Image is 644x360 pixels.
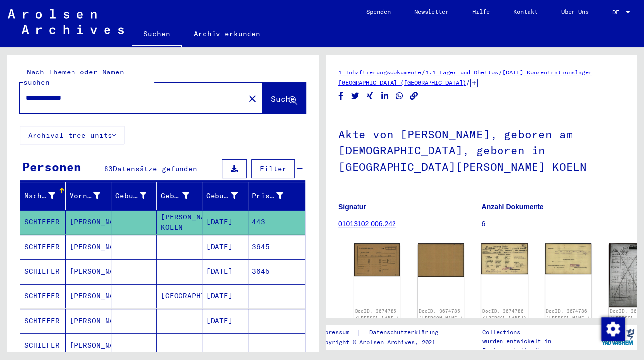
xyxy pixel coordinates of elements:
[70,191,100,201] div: Vorname
[206,191,237,201] div: Geburtsdatum
[66,235,111,259] mat-cell: [PERSON_NAME]
[66,309,111,333] mat-cell: [PERSON_NAME]
[24,191,55,201] div: Nachname
[161,188,202,204] div: Geburt‏
[66,182,111,210] mat-header-cell: Vorname
[182,22,272,45] a: Archiv erkunden
[66,210,111,234] mat-cell: [PERSON_NAME]
[20,126,124,144] button: Archival tree units
[338,220,396,228] a: 01013102 006.242
[482,219,625,229] p: 6
[248,259,305,284] mat-cell: 3645
[66,259,111,284] mat-cell: [PERSON_NAME]
[601,317,625,341] img: Zustimmung ändern
[251,159,295,178] button: Filter
[336,90,346,102] button: Share on Facebook
[482,337,598,355] p: wurden entwickelt in Partnerschaft mit
[132,22,182,47] a: Suchen
[545,243,591,274] img: 002.jpg
[157,210,202,234] mat-cell: [PERSON_NAME] KOELN
[482,308,527,321] a: DocID: 3674786 ([PERSON_NAME])
[66,284,111,308] mat-cell: [PERSON_NAME]
[202,309,248,333] mat-cell: [DATE]
[466,78,470,87] span: /
[243,88,262,108] button: Clear
[338,69,421,76] a: 1 Inhaftierungsdokumente
[418,243,464,277] img: 002.jpg
[20,333,66,358] mat-cell: SCHIEFER
[271,94,295,104] span: Suche
[247,93,258,105] mat-icon: close
[23,68,124,87] mat-label: Nach Themen oder Namen suchen
[481,243,527,274] img: 001.jpg
[202,259,248,284] mat-cell: [DATE]
[20,309,66,333] mat-cell: SCHIEFER
[338,111,624,187] h1: Akte von [PERSON_NAME], geboren am [DEMOGRAPHIC_DATA], geboren in [GEOGRAPHIC_DATA][PERSON_NAME] ...
[20,210,66,234] mat-cell: SCHIEFER
[248,235,305,259] mat-cell: 3645
[252,191,283,201] div: Prisoner #
[380,90,390,102] button: Share on LinkedIn
[421,68,426,76] span: /
[115,188,159,204] div: Geburtsname
[546,308,590,321] a: DocID: 3674786 ([PERSON_NAME])
[20,284,66,308] mat-cell: SCHIEFER
[318,327,450,338] div: |
[252,188,295,204] div: Prisoner #
[338,203,366,211] b: Signatur
[202,210,248,234] mat-cell: [DATE]
[8,9,124,34] img: Arolsen_neg.svg
[248,182,305,210] mat-header-cell: Prisoner #
[20,235,66,259] mat-cell: SCHIEFER
[157,284,202,308] mat-cell: [GEOGRAPHIC_DATA]
[206,188,250,204] div: Geburtsdatum
[157,182,202,210] mat-header-cell: Geburt‏
[355,308,399,321] a: DocID: 3674785 ([PERSON_NAME])
[20,259,66,284] mat-cell: SCHIEFER
[202,182,248,210] mat-header-cell: Geburtsdatum
[24,188,68,204] div: Nachname
[426,69,498,76] a: 1.1 Lager und Ghettos
[20,182,66,210] mat-header-cell: Nachname
[361,327,450,338] a: Datenschutzerklärung
[70,188,112,204] div: Vorname
[482,319,598,337] p: Die Arolsen Archives Online-Collections
[409,90,419,102] button: Copy link
[22,158,81,176] div: Personen
[498,68,502,76] span: /
[482,203,544,211] b: Anzahl Dokumente
[350,90,360,102] button: Share on Twitter
[419,308,463,321] a: DocID: 3674785 ([PERSON_NAME])
[262,83,306,113] button: Suche
[394,90,405,102] button: Share on WhatsApp
[104,164,113,173] span: 83
[202,235,248,259] mat-cell: [DATE]
[318,327,357,338] a: Impressum
[66,333,111,358] mat-cell: [PERSON_NAME]
[612,9,623,16] span: DE
[161,191,189,201] div: Geburt‏
[202,284,248,308] mat-cell: [DATE]
[318,338,450,347] p: Copyright © Arolsen Archives, 2021
[599,324,636,349] img: yv_logo.png
[260,164,286,173] span: Filter
[113,164,197,173] span: Datensätze gefunden
[115,191,146,201] div: Geburtsname
[248,210,305,234] mat-cell: 443
[365,90,375,102] button: Share on Xing
[111,182,157,210] mat-header-cell: Geburtsname
[354,243,400,276] img: 001.jpg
